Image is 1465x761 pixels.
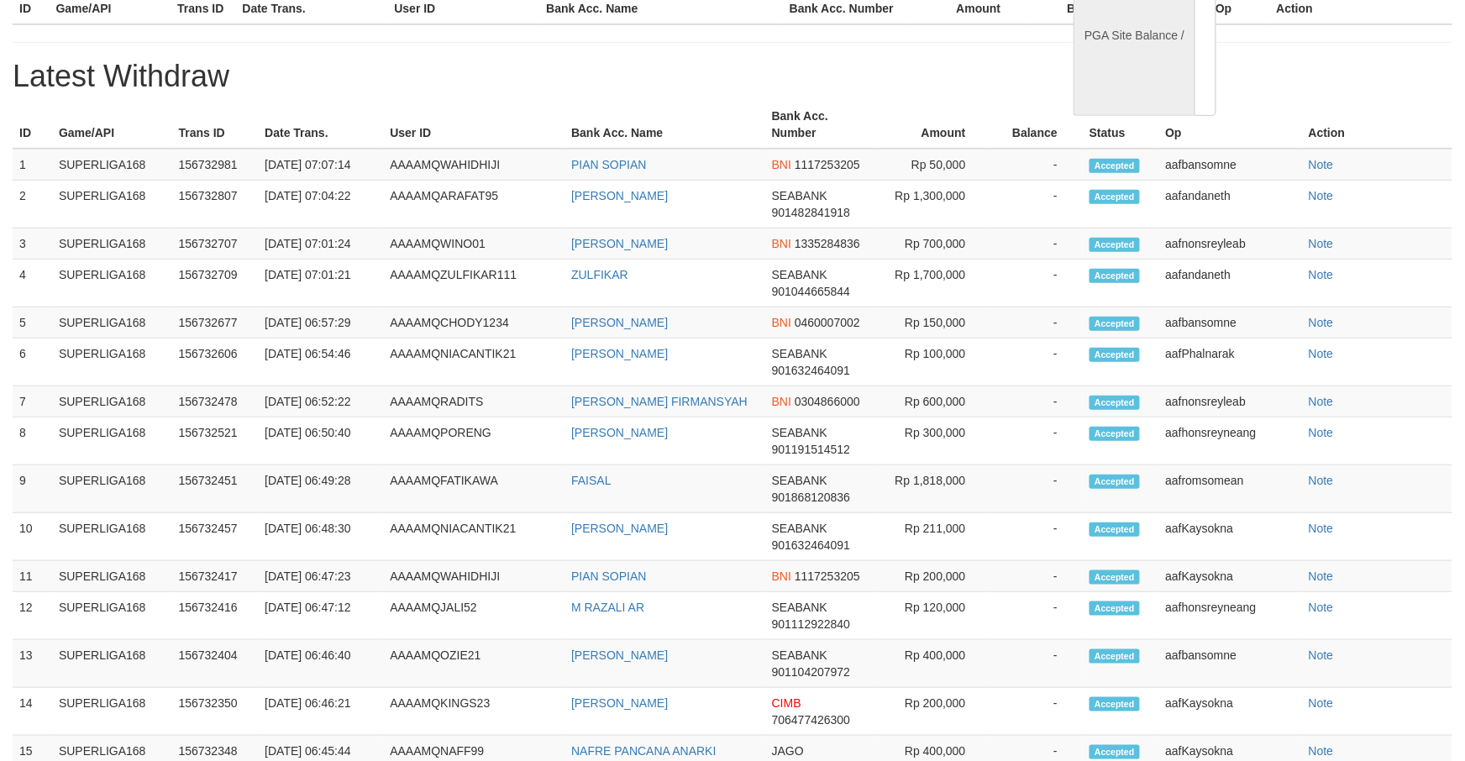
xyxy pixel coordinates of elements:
a: NAFRE PANCANA ANARKI [571,744,716,758]
td: aafKaysokna [1159,513,1302,561]
td: [DATE] 06:46:21 [258,688,383,736]
td: - [991,688,1083,736]
td: [DATE] 06:46:40 [258,640,383,688]
a: Note [1309,744,1334,758]
td: - [991,513,1083,561]
td: - [991,339,1083,386]
span: SEABANK [772,347,827,360]
a: FAISAL [571,474,611,487]
span: SEABANK [772,522,827,535]
td: SUPERLIGA168 [52,307,172,339]
td: 156732981 [172,149,259,181]
span: Accepted [1090,570,1140,585]
td: 9 [13,465,52,513]
td: 12 [13,592,52,640]
td: - [991,260,1083,307]
span: JAGO [772,744,804,758]
span: Accepted [1090,238,1140,252]
span: Accepted [1090,269,1140,283]
td: aafhonsreyneang [1159,417,1302,465]
span: SEABANK [772,601,827,614]
td: Rp 700,000 [874,228,990,260]
span: 901632464091 [772,538,850,552]
td: 10 [13,513,52,561]
td: [DATE] 06:47:12 [258,592,383,640]
td: [DATE] 06:57:29 [258,307,383,339]
a: ZULFIKAR [571,268,628,281]
td: Rp 1,818,000 [874,465,990,513]
td: SUPERLIGA168 [52,640,172,688]
span: Accepted [1090,601,1140,616]
span: SEABANK [772,648,827,662]
span: BNI [772,237,791,250]
a: Note [1309,189,1334,202]
a: [PERSON_NAME] [571,189,668,202]
a: [PERSON_NAME] [571,426,668,439]
td: AAAAMQRADITS [383,386,564,417]
th: ID [13,101,52,149]
td: aafbansomne [1159,307,1302,339]
a: Note [1309,316,1334,329]
span: Accepted [1090,697,1140,711]
td: 11 [13,561,52,592]
td: Rp 50,000 [874,149,990,181]
td: Rp 150,000 [874,307,990,339]
span: SEABANK [772,474,827,487]
td: - [991,386,1083,417]
td: 156732707 [172,228,259,260]
a: [PERSON_NAME] [571,522,668,535]
td: AAAAMQJALI52 [383,592,564,640]
td: - [991,181,1083,228]
a: Note [1309,522,1334,535]
th: Game/API [52,101,172,149]
td: - [991,592,1083,640]
span: 1117253205 [795,569,860,583]
span: Accepted [1090,317,1140,331]
td: Rp 600,000 [874,386,990,417]
span: Accepted [1090,396,1140,410]
td: [DATE] 06:47:23 [258,561,383,592]
td: 1 [13,149,52,181]
a: Note [1309,474,1334,487]
a: [PERSON_NAME] [571,316,668,329]
td: AAAAMQKINGS23 [383,688,564,736]
td: SUPERLIGA168 [52,417,172,465]
span: 901191514512 [772,443,850,456]
td: [DATE] 06:52:22 [258,386,383,417]
span: 706477426300 [772,713,850,727]
span: 901044665844 [772,285,850,298]
td: AAAAMQCHODY1234 [383,307,564,339]
span: 0460007002 [795,316,860,329]
span: Accepted [1090,649,1140,664]
td: aafKaysokna [1159,688,1302,736]
a: Note [1309,648,1334,662]
td: SUPERLIGA168 [52,228,172,260]
td: 156732521 [172,417,259,465]
td: - [991,465,1083,513]
td: 156732416 [172,592,259,640]
td: 5 [13,307,52,339]
td: 8 [13,417,52,465]
a: [PERSON_NAME] [571,648,668,662]
td: 156732451 [172,465,259,513]
a: Note [1309,569,1334,583]
span: BNI [772,158,791,171]
td: [DATE] 07:04:22 [258,181,383,228]
a: Note [1309,268,1334,281]
td: - [991,307,1083,339]
td: aafhonsreyneang [1159,592,1302,640]
td: aafPhalnarak [1159,339,1302,386]
td: 156732606 [172,339,259,386]
td: aafnonsreyleab [1159,228,1302,260]
td: [DATE] 06:48:30 [258,513,383,561]
td: AAAAMQZULFIKAR111 [383,260,564,307]
td: SUPERLIGA168 [52,592,172,640]
span: BNI [772,569,791,583]
td: 156732404 [172,640,259,688]
a: Note [1309,601,1334,614]
td: SUPERLIGA168 [52,149,172,181]
a: [PERSON_NAME] [571,237,668,250]
th: Amount [874,101,990,149]
td: SUPERLIGA168 [52,561,172,592]
span: 901112922840 [772,617,850,631]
